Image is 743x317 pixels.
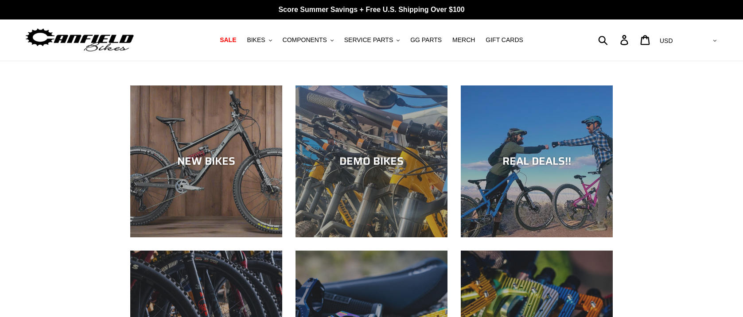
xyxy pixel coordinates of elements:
img: Canfield Bikes [24,26,135,54]
a: SALE [215,34,241,46]
span: GIFT CARDS [486,36,523,44]
span: BIKES [247,36,265,44]
button: SERVICE PARTS [340,34,404,46]
a: GG PARTS [406,34,446,46]
button: COMPONENTS [278,34,338,46]
a: GIFT CARDS [481,34,528,46]
span: SALE [220,36,236,44]
div: NEW BIKES [130,155,282,168]
a: NEW BIKES [130,85,282,237]
input: Search [603,30,626,50]
span: MERCH [452,36,475,44]
div: REAL DEALS!! [461,155,613,168]
button: BIKES [242,34,276,46]
span: COMPONENTS [283,36,327,44]
a: REAL DEALS!! [461,85,613,237]
span: SERVICE PARTS [344,36,393,44]
div: DEMO BIKES [296,155,447,168]
span: GG PARTS [410,36,442,44]
a: DEMO BIKES [296,85,447,237]
a: MERCH [448,34,479,46]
